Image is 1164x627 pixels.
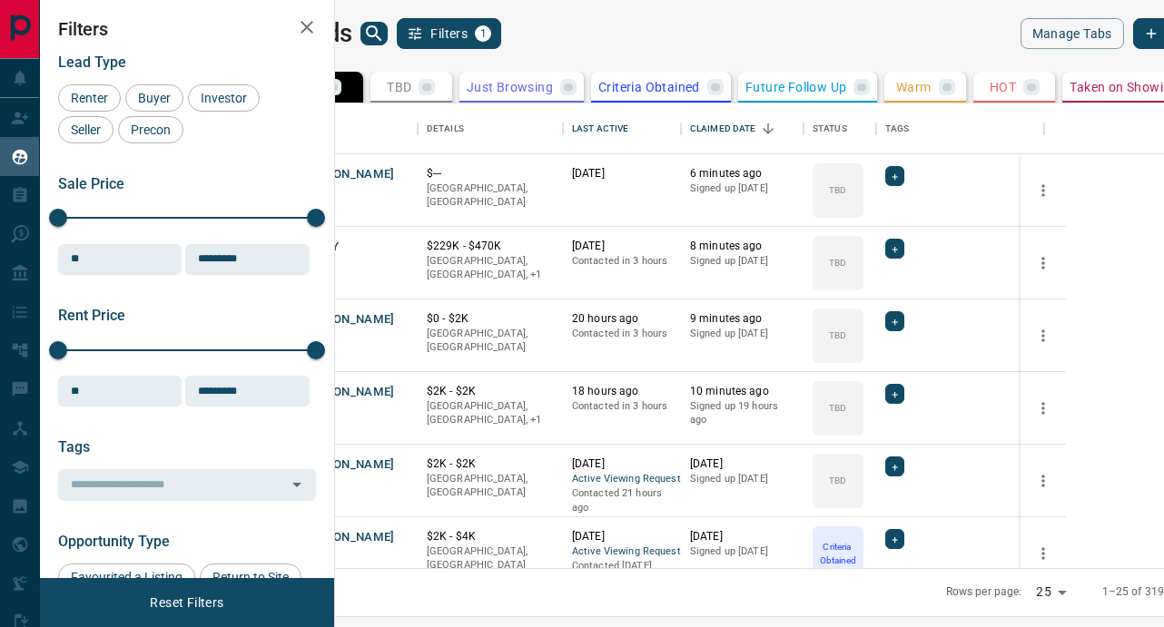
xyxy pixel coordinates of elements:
[1030,467,1057,495] button: more
[194,91,253,105] span: Investor
[572,311,672,327] p: 20 hours ago
[690,472,794,486] p: Signed up [DATE]
[427,544,554,573] p: [GEOGRAPHIC_DATA], [GEOGRAPHIC_DATA]
[58,438,90,456] span: Tags
[427,472,554,500] p: [GEOGRAPHIC_DATA], [GEOGRAPHIC_DATA]
[572,486,672,514] p: Contacted 21 hours ago
[125,84,183,112] div: Buyer
[360,22,388,45] button: search button
[829,256,846,269] p: TBD
[681,103,804,154] div: Claimed Date
[829,183,846,197] p: TBD
[427,254,554,282] p: Toronto
[284,472,310,497] button: Open
[291,103,418,154] div: Name
[427,327,554,355] p: [GEOGRAPHIC_DATA], [GEOGRAPHIC_DATA]
[946,584,1022,600] p: Rows per page:
[58,307,125,324] span: Rent Price
[300,384,395,401] button: [PERSON_NAME]
[300,456,395,474] button: [PERSON_NAME]
[598,81,700,93] p: Criteria Obtained
[58,533,170,550] span: Opportunity Type
[58,563,195,591] div: Favourited a Listing
[572,166,672,181] p: [DATE]
[64,122,107,137] span: Seller
[427,529,554,544] p: $2K - $4K
[892,457,898,475] span: +
[829,474,846,487] p: TBD
[876,103,1044,154] div: Tags
[1030,540,1057,567] button: more
[572,327,672,341] p: Contacted in 3 hours
[892,385,898,403] span: +
[690,456,794,472] p: [DATE]
[1030,395,1057,422] button: more
[1030,250,1057,277] button: more
[885,311,904,331] div: +
[572,472,672,487] span: Active Viewing Request
[58,84,121,112] div: Renter
[892,530,898,548] span: +
[572,384,672,399] p: 18 hours ago
[745,81,846,93] p: Future Follow Up
[427,181,554,210] p: [GEOGRAPHIC_DATA], [GEOGRAPHIC_DATA]
[206,570,295,584] span: Return to Site
[892,312,898,330] span: +
[58,54,126,71] span: Lead Type
[885,103,910,154] div: Tags
[690,181,794,196] p: Signed up [DATE]
[690,399,794,427] p: Signed up 19 hours ago
[427,103,464,154] div: Details
[427,239,554,254] p: $229K - $470K
[188,84,260,112] div: Investor
[200,563,301,591] div: Return to Site
[572,544,672,560] span: Active Viewing Request
[572,254,672,269] p: Contacted in 3 hours
[572,456,672,472] p: [DATE]
[892,240,898,258] span: +
[467,81,553,93] p: Just Browsing
[690,384,794,399] p: 10 minutes ago
[690,254,794,269] p: Signed up [DATE]
[690,327,794,341] p: Signed up [DATE]
[572,239,672,254] p: [DATE]
[885,166,904,186] div: +
[138,587,235,618] button: Reset Filters
[477,27,489,40] span: 1
[397,18,501,49] button: Filters1
[427,166,554,181] p: $---
[427,456,554,472] p: $2K - $2K
[1030,177,1057,204] button: more
[58,175,124,192] span: Sale Price
[572,559,672,573] p: Contacted [DATE]
[813,103,847,154] div: Status
[300,166,395,183] button: [PERSON_NAME]
[1030,322,1057,349] button: more
[427,384,554,399] p: $2K - $2K
[885,529,904,549] div: +
[829,328,846,342] p: TBD
[690,103,756,154] div: Claimed Date
[829,401,846,415] p: TBD
[990,81,1016,93] p: HOT
[572,399,672,414] p: Contacted in 3 hours
[892,167,898,185] span: +
[690,311,794,327] p: 9 minutes ago
[58,116,113,143] div: Seller
[690,529,794,544] p: [DATE]
[64,91,114,105] span: Renter
[755,116,781,142] button: Sort
[690,544,794,559] p: Signed up [DATE]
[885,239,904,259] div: +
[572,529,672,544] p: [DATE]
[427,311,554,327] p: $0 - $2K
[572,103,628,154] div: Last Active
[690,166,794,181] p: 6 minutes ago
[58,18,316,40] h2: Filters
[896,81,932,93] p: Warm
[804,103,876,154] div: Status
[418,103,563,154] div: Details
[814,540,862,567] p: Criteria Obtained
[1102,584,1164,600] p: 1–25 of 319
[563,103,681,154] div: Last Active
